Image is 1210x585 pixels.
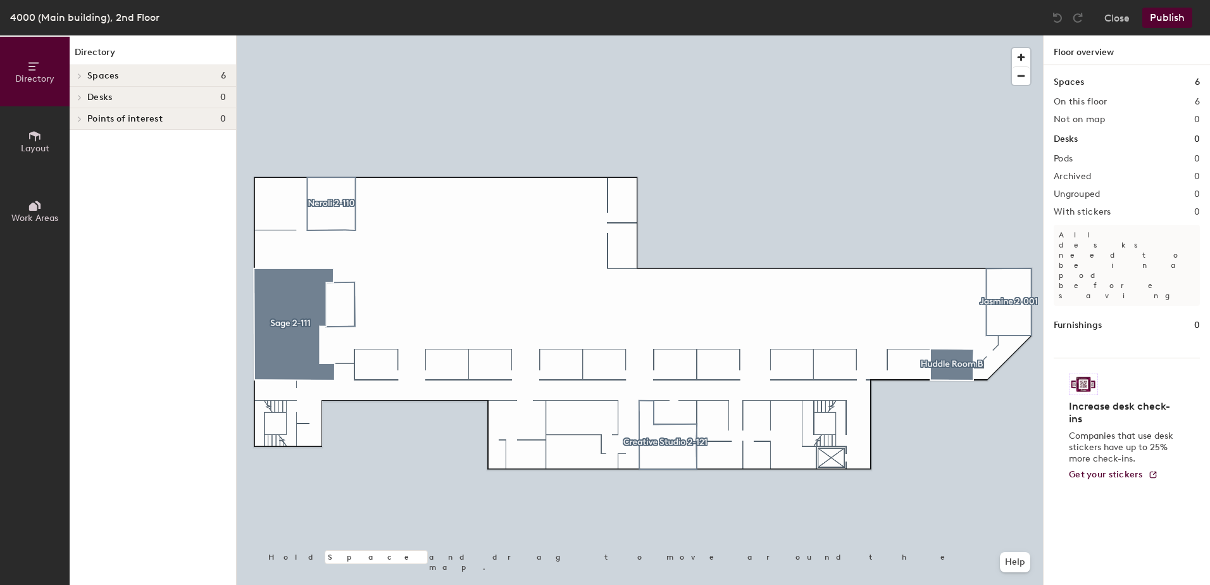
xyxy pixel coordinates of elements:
span: Get your stickers [1069,469,1143,480]
img: Sticker logo [1069,374,1098,395]
h4: Increase desk check-ins [1069,400,1177,425]
span: 0 [220,92,226,103]
button: Publish [1142,8,1192,28]
span: Points of interest [87,114,163,124]
h2: On this floor [1054,97,1107,107]
button: Close [1104,8,1130,28]
h2: Ungrouped [1054,189,1101,199]
h2: Not on map [1054,115,1105,125]
h2: 0 [1194,189,1200,199]
h2: Pods [1054,154,1073,164]
span: Desks [87,92,112,103]
span: 6 [221,71,226,81]
h1: Directory [70,46,236,65]
h2: 0 [1194,172,1200,182]
h2: 0 [1194,115,1200,125]
h2: 0 [1194,207,1200,217]
div: 4000 (Main building), 2nd Floor [10,9,159,25]
span: Directory [15,73,54,84]
span: 0 [220,114,226,124]
img: Redo [1071,11,1084,24]
p: Companies that use desk stickers have up to 25% more check-ins. [1069,431,1177,465]
h1: Floor overview [1044,35,1210,65]
h1: Spaces [1054,75,1084,89]
h1: 0 [1194,318,1200,332]
p: All desks need to be in a pod before saving [1054,225,1200,306]
h1: Furnishings [1054,318,1102,332]
h2: 6 [1195,97,1200,107]
img: Undo [1051,11,1064,24]
span: Work Areas [11,213,58,223]
h1: 6 [1195,75,1200,89]
span: Spaces [87,71,119,81]
h2: With stickers [1054,207,1111,217]
h2: 0 [1194,154,1200,164]
h1: Desks [1054,132,1078,146]
a: Get your stickers [1069,470,1158,481]
span: Layout [21,143,49,154]
h1: 0 [1194,132,1200,146]
h2: Archived [1054,172,1091,182]
button: Help [1000,552,1030,572]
